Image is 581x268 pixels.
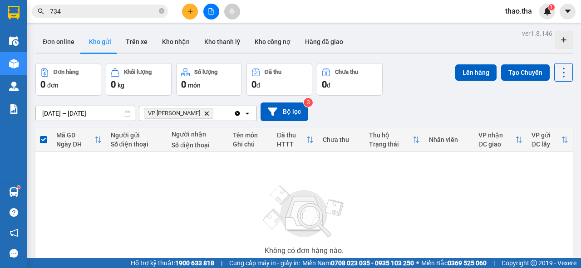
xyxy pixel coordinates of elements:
[498,5,539,17] span: thao.tha
[9,104,19,114] img: solution-icon
[531,260,537,266] span: copyright
[155,31,197,53] button: Kho nhận
[317,63,383,96] button: Chưa thu0đ
[532,141,561,148] div: ĐC lấy
[182,4,198,19] button: plus
[9,187,19,197] img: warehouse-icon
[323,136,359,143] div: Chưa thu
[215,109,216,118] input: Selected VP Phan Rang.
[478,132,515,139] div: VP nhận
[416,261,419,265] span: ⚪️
[298,31,350,53] button: Hàng đã giao
[304,98,313,107] sup: 3
[50,6,157,16] input: Tìm tên, số ĐT hoặc mã đơn
[331,259,414,267] strong: 0708 023 035 - 0935 103 250
[335,69,358,75] div: Chưa thu
[8,6,20,19] img: logo-vxr
[188,82,201,89] span: món
[229,8,235,15] span: aim
[9,82,19,91] img: warehouse-icon
[118,31,155,53] button: Trên xe
[532,132,561,139] div: VP gửi
[10,229,18,237] span: notification
[234,110,241,117] svg: Clear all
[261,102,308,121] button: Bộ lọc
[429,136,469,143] div: Nhân viên
[550,4,553,10] span: 1
[564,7,572,15] span: caret-down
[187,8,193,15] span: plus
[421,258,487,268] span: Miền Bắc
[176,63,242,96] button: Số lượng0món
[251,258,358,265] div: Bạn thử điều chỉnh lại bộ lọc nhé!
[124,69,152,75] div: Khối lượng
[181,79,186,90] span: 0
[474,128,527,152] th: Toggle SortBy
[221,258,222,268] span: |
[52,128,106,152] th: Toggle SortBy
[54,69,79,75] div: Đơn hàng
[265,69,281,75] div: Đã thu
[172,131,224,138] div: Người nhận
[302,258,414,268] span: Miền Nam
[548,4,555,10] sup: 1
[527,128,573,152] th: Toggle SortBy
[10,208,18,217] span: question-circle
[256,82,260,89] span: đ
[246,63,312,96] button: Đã thu0đ
[369,132,413,139] div: Thu hộ
[277,132,306,139] div: Đã thu
[111,79,116,90] span: 0
[229,258,300,268] span: Cung cấp máy in - giấy in:
[35,31,82,53] button: Đơn online
[203,4,219,19] button: file-add
[455,64,497,81] button: Lên hàng
[247,31,298,53] button: Kho công nợ
[194,69,217,75] div: Số lượng
[118,82,124,89] span: kg
[9,59,19,68] img: warehouse-icon
[111,132,163,139] div: Người gửi
[322,79,327,90] span: 0
[277,141,306,148] div: HTTT
[543,7,551,15] img: icon-new-feature
[560,4,576,19] button: caret-down
[111,141,163,148] div: Số điện thoại
[56,141,94,148] div: Ngày ĐH
[106,63,172,96] button: Khối lượng0kg
[233,132,268,139] div: Tên món
[244,110,251,117] svg: open
[131,258,214,268] span: Hỗ trợ kỹ thuật:
[82,31,118,53] button: Kho gửi
[36,106,135,121] input: Select a date range.
[38,8,44,15] span: search
[224,4,240,19] button: aim
[501,64,550,81] button: Tạo Chuyến
[9,36,19,46] img: warehouse-icon
[233,141,268,148] div: Ghi chú
[208,8,214,15] span: file-add
[197,31,247,53] button: Kho thanh lý
[251,79,256,90] span: 0
[40,79,45,90] span: 0
[265,247,344,254] div: Không có đơn hàng nào.
[364,128,424,152] th: Toggle SortBy
[522,29,552,39] div: ver 1.8.146
[272,128,318,152] th: Toggle SortBy
[259,180,350,244] img: svg+xml;base64,PHN2ZyBjbGFzcz0ibGlzdC1wbHVnX19zdmciIHhtbG5zPSJodHRwOi8vd3d3LnczLm9yZy8yMDAwL3N2Zy...
[369,141,413,148] div: Trạng thái
[555,31,573,49] div: Tạo kho hàng mới
[327,82,330,89] span: đ
[35,63,101,96] button: Đơn hàng0đơn
[10,249,18,258] span: message
[478,141,515,148] div: ĐC giao
[172,141,224,149] div: Số điện thoại
[159,7,164,16] span: close-circle
[204,111,209,116] svg: Delete
[144,108,213,119] span: VP Phan Rang, close by backspace
[47,82,59,89] span: đơn
[56,132,94,139] div: Mã GD
[148,110,200,117] span: VP Phan Rang
[17,186,20,189] sup: 1
[448,259,487,267] strong: 0369 525 060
